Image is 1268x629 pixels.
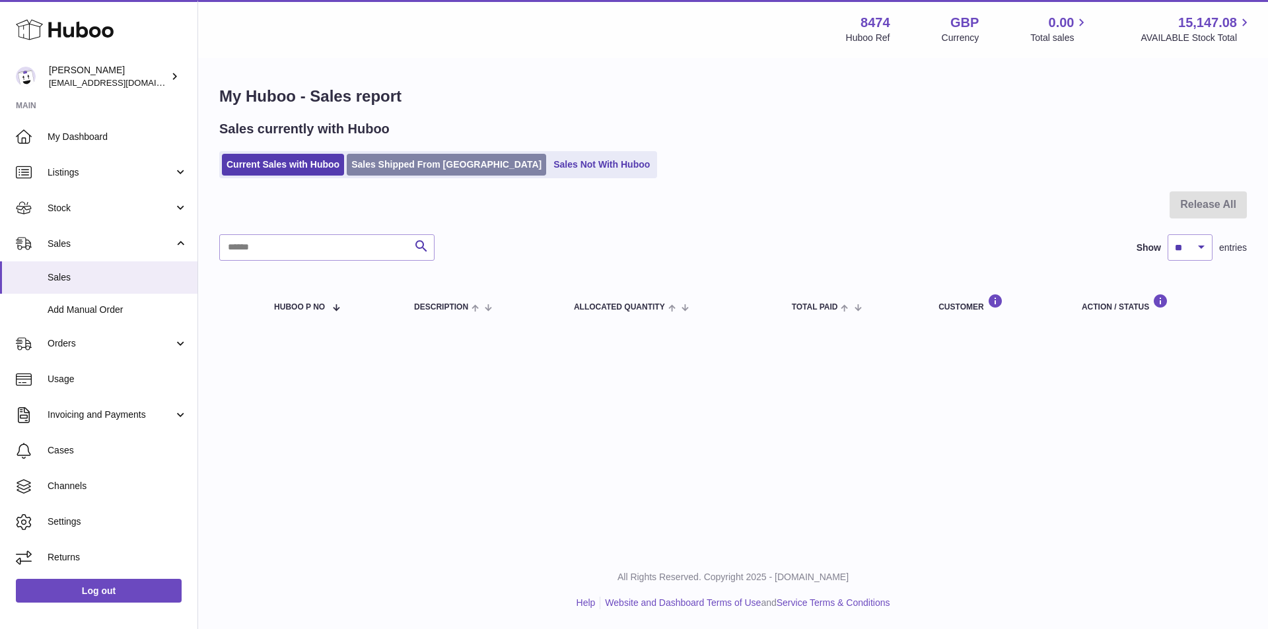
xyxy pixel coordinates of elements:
[274,303,325,312] span: Huboo P no
[1219,242,1247,254] span: entries
[605,597,761,608] a: Website and Dashboard Terms of Use
[950,14,979,32] strong: GBP
[938,294,1055,312] div: Customer
[549,154,654,176] a: Sales Not With Huboo
[1049,14,1074,32] span: 0.00
[792,303,838,312] span: Total paid
[1137,242,1161,254] label: Show
[1178,14,1237,32] span: 15,147.08
[942,32,979,44] div: Currency
[846,32,890,44] div: Huboo Ref
[219,86,1247,107] h1: My Huboo - Sales report
[1141,14,1252,44] a: 15,147.08 AVAILABLE Stock Total
[48,409,174,421] span: Invoicing and Payments
[219,120,390,138] h2: Sales currently with Huboo
[222,154,344,176] a: Current Sales with Huboo
[347,154,546,176] a: Sales Shipped From [GEOGRAPHIC_DATA]
[48,131,188,143] span: My Dashboard
[48,515,188,528] span: Settings
[861,14,890,32] strong: 8474
[48,238,174,250] span: Sales
[48,551,188,564] span: Returns
[48,271,188,284] span: Sales
[49,77,194,88] span: [EMAIL_ADDRESS][DOMAIN_NAME]
[48,373,188,385] span: Usage
[1030,32,1089,44] span: Total sales
[48,444,188,457] span: Cases
[1030,14,1089,44] a: 0.00 Total sales
[16,579,182,603] a: Log out
[577,597,596,608] a: Help
[48,337,174,350] span: Orders
[49,64,168,89] div: [PERSON_NAME]
[1141,32,1252,44] span: AVAILABLE Stock Total
[574,303,665,312] span: ALLOCATED Quantity
[48,166,174,179] span: Listings
[209,571,1257,583] p: All Rights Reserved. Copyright 2025 - [DOMAIN_NAME]
[48,304,188,316] span: Add Manual Order
[777,597,890,608] a: Service Terms & Conditions
[414,303,468,312] span: Description
[48,202,174,215] span: Stock
[48,480,188,492] span: Channels
[16,67,36,86] img: orders@neshealth.com
[600,597,890,609] li: and
[1082,294,1234,312] div: Action / Status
